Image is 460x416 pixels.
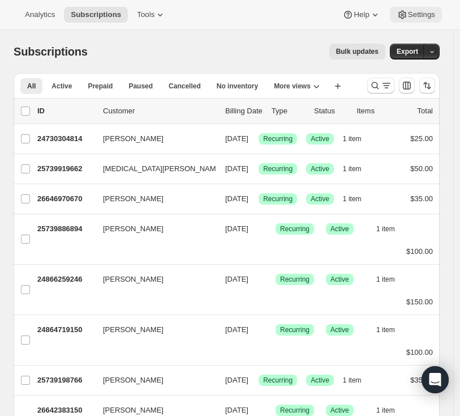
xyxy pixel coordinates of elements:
div: 24730304814[PERSON_NAME][DATE]SuccessRecurringSuccessActive1 item$25.00 [37,131,433,147]
span: Active [311,194,329,203]
span: [DATE] [225,134,248,143]
button: [MEDICAL_DATA][PERSON_NAME] [96,160,209,178]
p: 25739919662 [37,163,94,175]
p: Customer [103,105,216,117]
p: 24864719150 [37,324,94,336]
span: Subscriptions [71,10,121,19]
span: Subscriptions [14,45,88,58]
span: [PERSON_NAME] [103,274,164,285]
button: 1 item [376,322,407,338]
button: [PERSON_NAME] [96,130,209,148]
button: [PERSON_NAME] [96,321,209,339]
span: $50.00 [410,164,433,173]
div: Type [272,105,305,117]
span: Settings [408,10,435,19]
span: Analytics [25,10,55,19]
div: 25739919662[MEDICAL_DATA][PERSON_NAME][DATE]SuccessRecurringSuccessActive1 item$50.00 [37,161,433,177]
span: [DATE] [225,406,248,414]
button: Create new view [329,78,347,94]
button: Analytics [18,7,62,23]
button: Customize table column order and visibility [399,78,415,94]
span: 1 item [343,376,362,385]
button: 1 item [343,191,374,207]
span: $100.00 [406,247,433,256]
p: 24730304814 [37,133,94,145]
span: 1 item [376,224,395,234]
span: Active [311,376,329,385]
button: 1 item [376,271,407,287]
span: Recurring [263,134,293,143]
div: 24866259246[PERSON_NAME][DATE]SuccessRecurringSuccessActive1 item$150.00 [37,271,433,308]
span: 1 item [376,325,395,334]
span: [MEDICAL_DATA][PERSON_NAME] [103,163,223,175]
span: Help [354,10,369,19]
span: [PERSON_NAME] [103,405,164,416]
span: [DATE] [225,325,248,334]
span: Active [51,82,72,91]
span: [DATE] [225,194,248,203]
div: IDCustomerBilling DateTypeStatusItemsTotal [37,105,433,117]
button: More views [267,78,326,94]
div: 24864719150[PERSON_NAME][DATE]SuccessRecurringSuccessActive1 item$100.00 [37,322,433,358]
span: Recurring [280,325,309,334]
div: Open Intercom Messenger [422,366,449,393]
button: Subscriptions [64,7,128,23]
span: Active [311,164,329,173]
span: [PERSON_NAME] [103,324,164,336]
button: Search and filter results [367,78,394,94]
p: 24866259246 [37,274,94,285]
span: $100.00 [406,348,433,356]
span: [PERSON_NAME] [103,375,164,386]
button: 1 item [376,221,407,237]
p: 26642383150 [37,405,94,416]
button: Bulk updates [329,44,385,60]
button: Help [336,7,387,23]
button: Export [390,44,425,60]
span: [PERSON_NAME] [103,133,164,145]
span: Cancelled [169,82,201,91]
span: 1 item [376,406,395,415]
span: Recurring [280,275,309,284]
span: $35.00 [410,194,433,203]
span: Recurring [280,406,309,415]
span: Active [330,275,349,284]
span: 1 item [343,164,362,173]
span: [DATE] [225,376,248,384]
p: Billing Date [225,105,263,117]
span: [DATE] [225,164,248,173]
span: Export [397,47,418,56]
button: [PERSON_NAME] [96,270,209,288]
span: Recurring [263,164,293,173]
span: All [27,82,36,91]
span: Recurring [263,194,293,203]
button: [PERSON_NAME] [96,190,209,208]
span: Paused [128,82,153,91]
span: $150.00 [406,298,433,306]
span: More views [274,82,311,91]
span: Prepaid [88,82,113,91]
span: Recurring [280,224,309,234]
span: [DATE] [225,224,248,233]
span: Active [330,406,349,415]
span: [PERSON_NAME] [103,193,164,205]
button: 1 item [343,161,374,177]
span: Active [330,325,349,334]
div: 26646970670[PERSON_NAME][DATE]SuccessRecurringSuccessActive1 item$35.00 [37,191,433,207]
span: Active [311,134,329,143]
span: Tools [137,10,154,19]
span: No inventory [217,82,258,91]
p: Total [418,105,433,117]
button: [PERSON_NAME] [96,371,209,389]
span: [DATE] [225,275,248,283]
span: 1 item [376,275,395,284]
span: Active [330,224,349,234]
span: Bulk updates [336,47,379,56]
div: 25739198766[PERSON_NAME][DATE]SuccessRecurringSuccessActive1 item$35.00 [37,372,433,388]
span: $35.00 [410,376,433,384]
span: Recurring [263,376,293,385]
span: 1 item [343,194,362,203]
button: 1 item [343,372,374,388]
span: [PERSON_NAME] [103,223,164,235]
button: Tools [130,7,173,23]
button: 1 item [343,131,374,147]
